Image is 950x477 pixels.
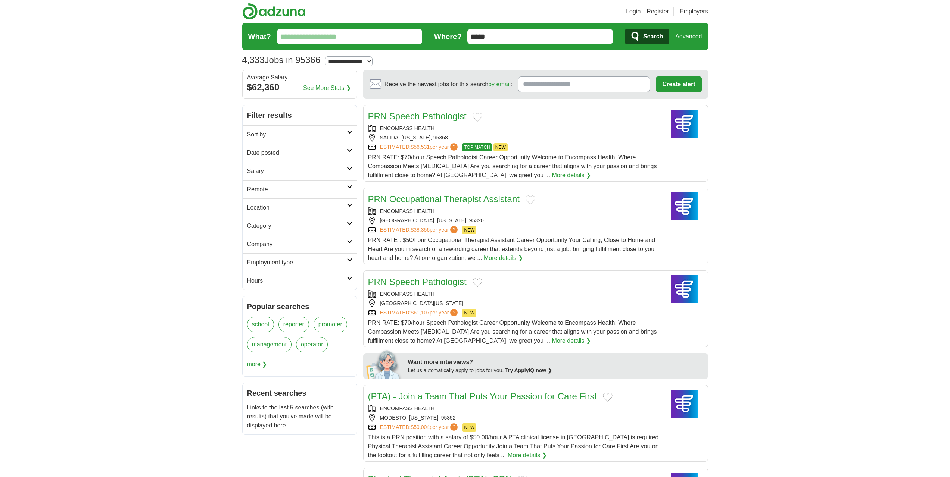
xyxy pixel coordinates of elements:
[243,217,357,235] a: Category
[242,55,321,65] h1: Jobs in 95366
[380,309,460,317] a: ESTIMATED:$61,107per year?
[643,29,663,44] span: Search
[243,162,357,180] a: Salary
[243,125,357,144] a: Sort by
[508,451,547,460] a: More details ❯
[243,198,357,217] a: Location
[384,80,512,89] span: Receive the newest jobs for this search :
[247,240,347,249] h2: Company
[666,192,703,220] img: Encompass Health logo
[247,203,347,212] h2: Location
[243,105,357,125] h2: Filter results
[243,235,357,253] a: Company
[675,29,702,44] a: Advanced
[462,226,476,234] span: NEW
[462,423,476,432] span: NEW
[505,367,552,373] a: Try ApplyIQ now ❯
[484,254,523,263] a: More details ❯
[368,320,657,344] span: PRN RATE: $70/hour Speech Pathologist Career Opportunity Welcome to Encompass Health: Where Compa...
[473,278,482,287] button: Add to favorite jobs
[380,423,460,432] a: ESTIMATED:$59,004per year?
[380,291,435,297] a: ENCOMPASS HEALTH
[473,113,482,122] button: Add to favorite jobs
[247,75,352,81] div: Average Salary
[408,367,704,374] div: Let us automatically apply to jobs for you.
[411,310,430,316] span: $61,107
[368,154,657,178] span: PRN RATE: $70/hour Speech Pathologist Career Opportunity Welcome to Encompass Health: Where Compa...
[666,110,703,138] img: Encompass Health logo
[242,53,265,67] span: 4,333
[380,405,435,411] a: ENCOMPASS HEALTH
[450,423,458,431] span: ?
[303,84,351,92] a: See More Stats ❯
[462,309,476,317] span: NEW
[625,29,669,44] button: Search
[247,301,352,312] h2: Popular searches
[647,7,669,16] a: Register
[247,317,274,332] a: school
[488,81,511,87] a: by email
[380,208,435,214] a: ENCOMPASS HEALTH
[408,358,704,367] div: Want more interviews?
[450,143,458,151] span: ?
[368,391,597,401] a: (PTA) - Join a Team That Puts Your Passion for Care First
[296,337,328,352] a: operator
[411,144,430,150] span: $56,531
[462,143,492,151] span: TOP MATCH
[380,226,460,234] a: ESTIMATED:$38,356per year?
[278,317,309,332] a: reporter
[411,424,430,430] span: $59,004
[247,357,267,372] span: more ❯
[666,275,703,303] img: Encompass Health logo
[314,317,347,332] a: promoter
[368,414,660,422] div: MODESTO, [US_STATE], 95352
[247,222,347,230] h2: Category
[368,194,520,204] a: PRN Occupational Therapist Assistant
[450,309,458,316] span: ?
[603,393,613,402] button: Add to favorite jobs
[656,76,701,92] button: Create alert
[380,143,460,151] a: ESTIMATED:$56,531per year?
[380,125,435,131] a: ENCOMPASS HEALTH
[247,148,347,157] h2: Date posted
[450,226,458,233] span: ?
[242,3,306,20] img: Adzuna logo
[247,337,292,352] a: management
[411,227,430,233] span: $38,356
[434,31,461,42] label: Where?
[626,7,641,16] a: Login
[552,171,591,180] a: More details ❯
[247,130,347,139] h2: Sort by
[366,349,402,379] img: apply-iq-scientist.png
[247,167,347,176] h2: Salary
[680,7,708,16] a: Employers
[368,134,660,142] div: SALIDA, [US_STATE], 95368
[493,143,508,151] span: NEW
[243,253,357,272] a: Employment type
[243,144,357,162] a: Date posted
[247,276,347,285] h2: Hours
[247,185,347,194] h2: Remote
[526,195,535,204] button: Add to favorite jobs
[247,81,352,94] div: $62,360
[368,237,657,261] span: PRN RATE : $50/hour Occupational Therapist Assistant Career Opportunity Your Calling, Close to Ho...
[247,403,352,430] p: Links to the last 5 searches (with results) that you've made will be displayed here.
[243,272,357,290] a: Hours
[368,299,660,307] div: [GEOGRAPHIC_DATA][US_STATE]
[368,434,659,458] span: This is a PRN position with a salary of $50.00/hour A PTA clinical license in [GEOGRAPHIC_DATA] i...
[368,217,660,225] div: [GEOGRAPHIC_DATA], [US_STATE], 95320
[666,390,703,418] img: Encompass Health logo
[247,387,352,399] h2: Recent searches
[368,111,467,121] a: PRN Speech Pathologist
[243,180,357,198] a: Remote
[248,31,271,42] label: What?
[368,277,467,287] a: PRN Speech Pathologist
[247,258,347,267] h2: Employment type
[552,336,591,345] a: More details ❯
